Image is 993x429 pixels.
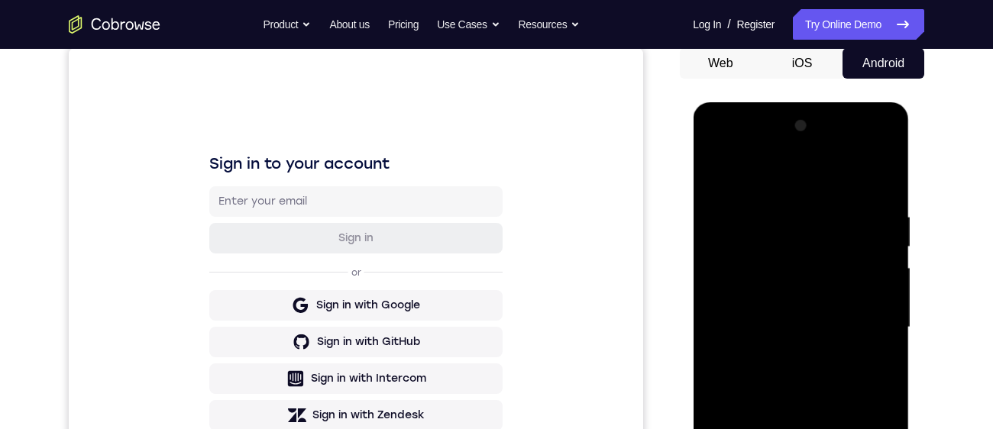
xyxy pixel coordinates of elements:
a: Try Online Demo [793,9,924,40]
div: Sign in with Intercom [242,323,357,338]
div: Sign in with Google [247,250,351,265]
a: Pricing [388,9,419,40]
h1: Sign in to your account [141,105,434,126]
div: Sign in with GitHub [248,286,351,302]
a: Go to the home page [69,15,160,34]
div: Sign in with Zendesk [244,360,356,375]
button: Use Cases [437,9,500,40]
input: Enter your email [150,146,425,161]
a: Create a new account [258,395,367,406]
button: iOS [762,48,843,79]
button: Sign in [141,175,434,205]
button: Sign in with Google [141,242,434,273]
span: / [727,15,730,34]
a: Log In [693,9,721,40]
button: Android [843,48,924,79]
a: Register [737,9,775,40]
button: Web [680,48,762,79]
button: Resources [519,9,581,40]
button: Sign in with Zendesk [141,352,434,382]
button: Product [264,9,312,40]
p: or [280,218,296,231]
a: About us [329,9,369,40]
button: Sign in with Intercom [141,315,434,346]
button: Sign in with GitHub [141,279,434,309]
p: Don't have an account? [141,395,434,407]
